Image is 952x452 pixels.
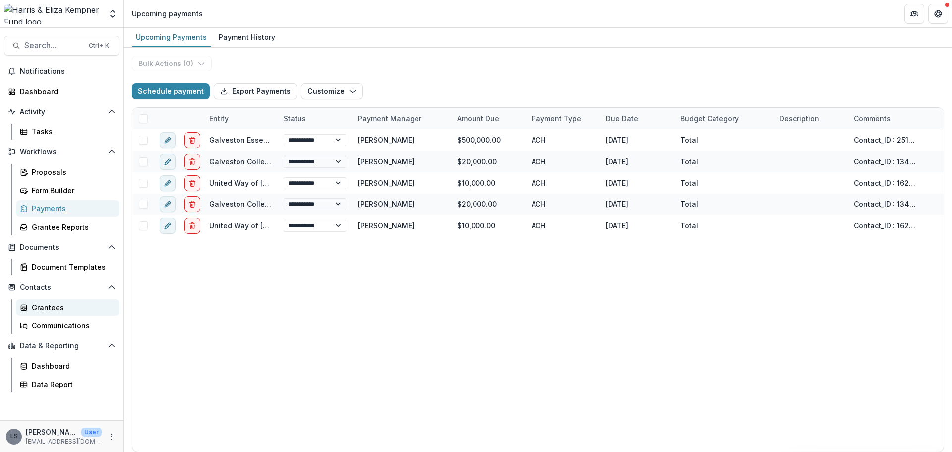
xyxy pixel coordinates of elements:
[848,113,896,124] div: Comments
[4,239,119,255] button: Open Documents
[16,124,119,140] a: Tasks
[32,361,112,371] div: Dashboard
[184,196,200,212] button: delete
[352,108,451,129] div: Payment Manager
[4,104,119,120] button: Open Activity
[600,172,674,194] div: [DATE]
[160,175,176,191] button: edit
[773,108,848,129] div: Description
[680,199,698,209] div: Total
[358,156,415,167] div: [PERSON_NAME]
[848,108,922,129] div: Comments
[132,28,211,47] a: Upcoming Payments
[16,219,119,235] a: Grantee Reports
[600,129,674,151] div: [DATE]
[87,40,111,51] div: Ctrl + K
[278,108,352,129] div: Status
[20,148,104,156] span: Workflows
[106,4,119,24] button: Open entity switcher
[854,178,916,188] div: Contact_ID : 162, GL_Account_ID : 0, Payment_Number : 4
[160,154,176,170] button: edit
[24,41,83,50] span: Search...
[854,156,916,167] div: Contact_ID : 1349, GL_Account_ID : 0, Payment_Number : 4
[26,437,102,446] p: [EMAIL_ADDRESS][DOMAIN_NAME]
[600,194,674,215] div: [DATE]
[904,4,924,24] button: Partners
[352,113,427,124] div: Payment Manager
[32,167,112,177] div: Proposals
[209,179,331,187] a: United Way of [GEOGRAPHIC_DATA]
[451,151,526,172] div: $20,000.00
[4,338,119,354] button: Open Data & Reporting
[680,220,698,231] div: Total
[358,199,415,209] div: [PERSON_NAME]
[451,108,526,129] div: Amount Due
[20,67,116,76] span: Notifications
[16,358,119,374] a: Dashboard
[4,36,119,56] button: Search...
[16,200,119,217] a: Payments
[214,83,297,99] button: Export Payments
[278,113,312,124] div: Status
[451,113,505,124] div: Amount Due
[854,220,916,231] div: Contact_ID : 162, GL_Account_ID : 0, Payment_Number : 5
[16,182,119,198] a: Form Builder
[132,83,210,99] button: Schedule payment
[160,196,176,212] button: edit
[674,113,745,124] div: Budget Category
[4,64,119,79] button: Notifications
[32,127,112,137] div: Tasks
[128,6,207,21] nav: breadcrumb
[854,135,916,145] div: Contact_ID : 2513, GL_Account_ID : 0, Payment_Number : 1
[209,221,331,230] a: United Way of [GEOGRAPHIC_DATA]
[358,135,415,145] div: [PERSON_NAME]
[4,144,119,160] button: Open Workflows
[600,113,644,124] div: Due Date
[451,215,526,236] div: $10,000.00
[32,302,112,313] div: Grantees
[680,135,698,145] div: Total
[184,132,200,148] button: delete
[184,218,200,234] button: delete
[32,321,112,331] div: Communications
[26,427,77,437] p: [PERSON_NAME]
[160,132,176,148] button: edit
[358,220,415,231] div: [PERSON_NAME]
[132,56,212,71] button: Bulk Actions (0)
[81,428,102,437] p: User
[32,262,112,272] div: Document Templates
[32,379,112,389] div: Data Report
[20,283,104,292] span: Contacts
[451,129,526,151] div: $500,000.00
[526,113,587,124] div: Payment Type
[16,299,119,316] a: Grantees
[209,200,315,208] a: Galveston College Foundation
[16,376,119,392] a: Data Report
[32,203,112,214] div: Payments
[680,178,698,188] div: Total
[451,194,526,215] div: $20,000.00
[674,108,773,129] div: Budget Category
[526,172,600,194] div: ACH
[184,175,200,191] button: delete
[20,342,104,350] span: Data & Reporting
[526,108,600,129] div: Payment Type
[773,113,825,124] div: Description
[106,431,118,443] button: More
[132,30,211,44] div: Upcoming Payments
[20,86,112,97] div: Dashboard
[32,222,112,232] div: Grantee Reports
[600,151,674,172] div: [DATE]
[4,279,119,295] button: Open Contacts
[203,113,235,124] div: Entity
[16,259,119,275] a: Document Templates
[680,156,698,167] div: Total
[358,178,415,188] div: [PERSON_NAME]
[184,154,200,170] button: delete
